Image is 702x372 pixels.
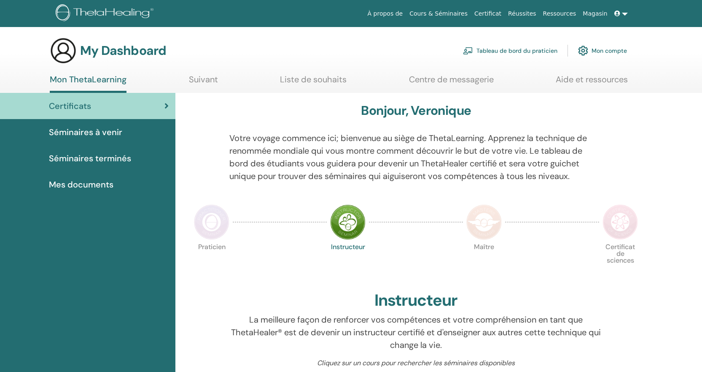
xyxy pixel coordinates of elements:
[540,6,580,22] a: Ressources
[579,6,611,22] a: Magasin
[364,6,406,22] a: À propos de
[194,204,229,240] img: Practitioner
[463,47,473,54] img: chalkboard-teacher.svg
[80,43,166,58] h3: My Dashboard
[330,244,366,279] p: Instructeur
[602,244,638,279] p: Certificat de sciences
[578,41,627,60] a: Mon compte
[409,74,494,91] a: Centre de messagerie
[229,132,603,182] p: Votre voyage commence ici; bienvenue au siège de ThetaLearning. Apprenez la technique de renommée...
[49,100,91,112] span: Certificats
[49,152,131,165] span: Séminaires terminés
[56,4,156,23] img: logo.png
[556,74,628,91] a: Aide et ressources
[471,6,505,22] a: Certificat
[578,43,588,58] img: cog.svg
[50,74,126,93] a: Mon ThetaLearning
[602,204,638,240] img: Certificate of Science
[189,74,218,91] a: Suivant
[505,6,539,22] a: Réussites
[229,313,603,351] p: La meilleure façon de renforcer vos compétences et votre compréhension en tant que ThetaHealer® e...
[330,204,366,240] img: Instructor
[466,244,502,279] p: Maître
[194,244,229,279] p: Praticien
[50,37,77,64] img: generic-user-icon.jpg
[463,41,557,60] a: Tableau de bord du praticien
[466,204,502,240] img: Master
[49,178,113,191] span: Mes documents
[49,126,122,138] span: Séminaires à venir
[374,291,457,310] h2: Instructeur
[406,6,471,22] a: Cours & Séminaires
[361,103,471,118] h3: Bonjour, Veronique
[229,358,603,368] p: Cliquez sur un cours pour rechercher les séminaires disponibles
[280,74,347,91] a: Liste de souhaits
